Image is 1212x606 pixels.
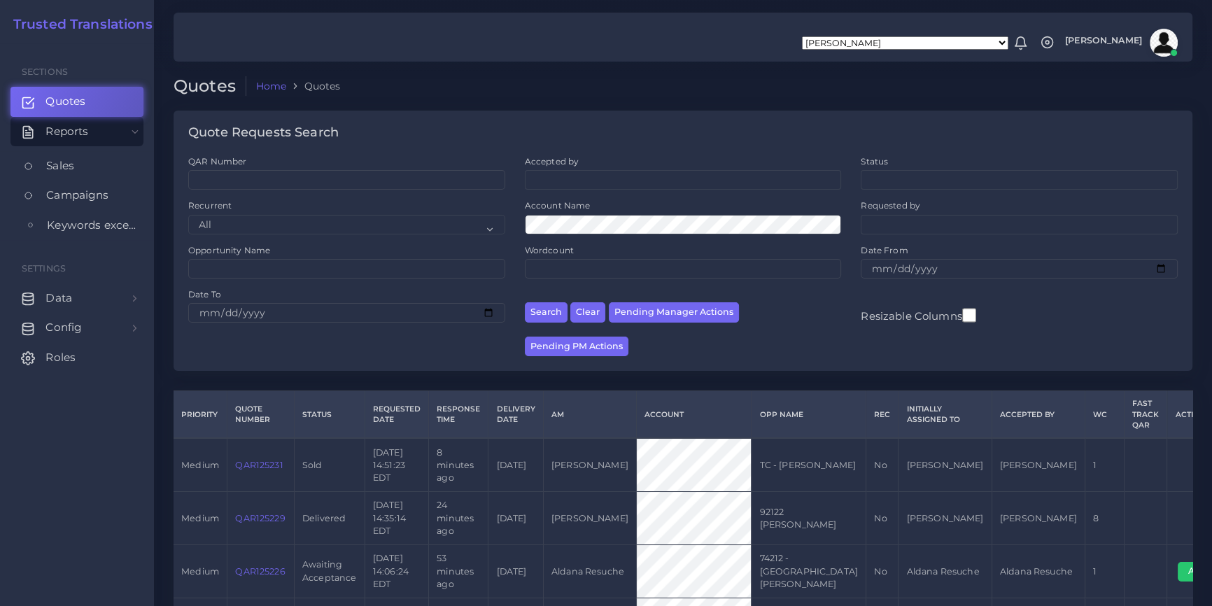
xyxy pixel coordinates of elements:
[861,306,975,324] label: Resizable Columns
[866,545,899,598] td: No
[1085,545,1124,598] td: 1
[188,155,246,167] label: QAR Number
[10,87,143,116] a: Quotes
[235,566,285,577] a: QAR125226
[543,438,636,491] td: [PERSON_NAME]
[22,263,66,274] span: Settings
[861,199,920,211] label: Requested by
[235,513,285,523] a: QAR125229
[899,391,992,439] th: Initially Assigned to
[256,79,287,93] a: Home
[1058,29,1183,57] a: [PERSON_NAME]avatar
[188,244,270,256] label: Opportunity Name
[188,199,232,211] label: Recurrent
[636,391,751,439] th: Account
[861,244,908,256] label: Date From
[22,66,68,77] span: Sections
[365,438,428,491] td: [DATE] 14:51:23 EDT
[752,438,866,491] td: TC - [PERSON_NAME]
[752,391,866,439] th: Opp Name
[10,181,143,210] a: Campaigns
[609,302,739,323] button: Pending Manager Actions
[1085,438,1124,491] td: 1
[488,438,543,491] td: [DATE]
[752,545,866,598] td: 74212 - [GEOGRAPHIC_DATA][PERSON_NAME]
[294,391,365,439] th: Status
[1150,29,1178,57] img: avatar
[488,545,543,598] td: [DATE]
[899,545,992,598] td: Aldana Resuche
[365,545,428,598] td: [DATE] 14:06:24 EDT
[525,244,574,256] label: Wordcount
[181,513,219,523] span: medium
[10,343,143,372] a: Roles
[174,391,227,439] th: Priority
[10,211,143,240] a: Keywords excel processor
[45,124,88,139] span: Reports
[294,545,365,598] td: Awaiting Acceptance
[525,302,568,323] button: Search
[543,492,636,545] td: [PERSON_NAME]
[47,218,136,233] span: Keywords excel processor
[866,492,899,545] td: No
[570,302,605,323] button: Clear
[10,313,143,342] a: Config
[866,438,899,491] td: No
[181,460,219,470] span: medium
[525,337,628,357] button: Pending PM Actions
[294,438,365,491] td: Sold
[525,199,591,211] label: Account Name
[45,290,72,306] span: Data
[45,94,85,109] span: Quotes
[3,17,153,33] a: Trusted Translations
[962,306,976,324] input: Resizable Columns
[10,151,143,181] a: Sales
[227,391,295,439] th: Quote Number
[429,391,488,439] th: Response Time
[488,492,543,545] td: [DATE]
[1124,391,1167,439] th: Fast Track QAR
[1085,391,1124,439] th: WC
[752,492,866,545] td: 92122 [PERSON_NAME]
[46,188,108,203] span: Campaigns
[861,155,888,167] label: Status
[365,391,428,439] th: Requested Date
[181,566,219,577] span: medium
[1065,36,1142,45] span: [PERSON_NAME]
[992,492,1085,545] td: [PERSON_NAME]
[429,438,488,491] td: 8 minutes ago
[488,391,543,439] th: Delivery Date
[992,545,1085,598] td: Aldana Resuche
[188,125,339,141] h4: Quote Requests Search
[235,460,283,470] a: QAR125231
[992,438,1085,491] td: [PERSON_NAME]
[174,76,246,97] h2: Quotes
[992,391,1085,439] th: Accepted by
[429,492,488,545] td: 24 minutes ago
[365,492,428,545] td: [DATE] 14:35:14 EDT
[10,283,143,313] a: Data
[543,391,636,439] th: AM
[294,492,365,545] td: Delivered
[188,288,221,300] label: Date To
[899,492,992,545] td: [PERSON_NAME]
[46,158,74,174] span: Sales
[1085,492,1124,545] td: 8
[866,391,899,439] th: REC
[45,350,76,365] span: Roles
[543,545,636,598] td: Aldana Resuche
[899,438,992,491] td: [PERSON_NAME]
[45,320,82,335] span: Config
[286,79,340,93] li: Quotes
[525,155,579,167] label: Accepted by
[10,117,143,146] a: Reports
[429,545,488,598] td: 53 minutes ago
